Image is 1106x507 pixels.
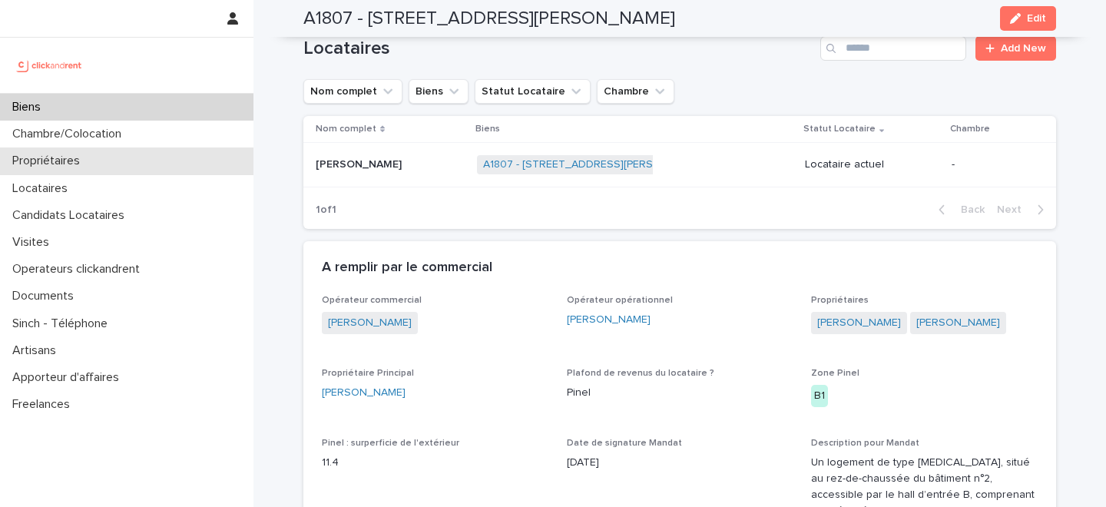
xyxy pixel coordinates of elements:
[409,79,469,104] button: Biens
[303,191,349,229] p: 1 of 1
[6,370,131,385] p: Apporteur d'affaires
[952,204,985,215] span: Back
[322,385,406,401] a: [PERSON_NAME]
[6,343,68,358] p: Artisans
[567,312,651,328] a: [PERSON_NAME]
[6,208,137,223] p: Candidats Locataires
[1027,13,1046,24] span: Edit
[1000,6,1056,31] button: Edit
[991,203,1056,217] button: Next
[997,204,1031,215] span: Next
[303,38,814,60] h1: Locataires
[811,385,828,407] div: B1
[6,316,120,331] p: Sinch - Téléphone
[567,385,793,401] p: Pinel
[950,121,990,138] p: Chambre
[6,289,86,303] p: Documents
[475,121,500,138] p: Biens
[322,260,492,277] h2: A remplir par le commercial
[6,100,53,114] p: Biens
[6,127,134,141] p: Chambre/Colocation
[926,203,991,217] button: Back
[328,315,412,331] a: [PERSON_NAME]
[803,121,876,138] p: Statut Locataire
[567,439,682,448] span: Date de signature Mandat
[6,181,80,196] p: Locataires
[316,155,405,171] p: [PERSON_NAME]
[817,315,901,331] a: [PERSON_NAME]
[6,154,92,168] p: Propriétaires
[12,50,87,81] img: UCB0brd3T0yccxBKYDjQ
[475,79,591,104] button: Statut Locataire
[322,455,548,471] p: 11.4
[820,36,966,61] input: Search
[811,439,919,448] span: Description pour Mandat
[805,158,939,171] p: Locataire actuel
[322,296,422,305] span: Opérateur commercial
[811,296,869,305] span: Propriétaires
[811,369,859,378] span: Zone Pinel
[952,158,1031,171] p: -
[6,397,82,412] p: Freelances
[303,143,1056,187] tr: [PERSON_NAME][PERSON_NAME] A1807 - [STREET_ADDRESS][PERSON_NAME] Locataire actuel-
[567,455,793,471] p: [DATE]
[483,158,707,171] a: A1807 - [STREET_ADDRESS][PERSON_NAME]
[916,315,1000,331] a: [PERSON_NAME]
[567,296,673,305] span: Opérateur opérationnel
[303,79,402,104] button: Nom complet
[1001,43,1046,54] span: Add New
[975,36,1056,61] a: Add New
[322,439,459,448] span: Pinel : surperficie de l'extérieur
[322,369,414,378] span: Propriétaire Principal
[303,8,675,30] h2: A1807 - [STREET_ADDRESS][PERSON_NAME]
[6,262,152,277] p: Operateurs clickandrent
[316,121,376,138] p: Nom complet
[567,369,714,378] span: Plafond de revenus du locataire ?
[597,79,674,104] button: Chambre
[6,235,61,250] p: Visites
